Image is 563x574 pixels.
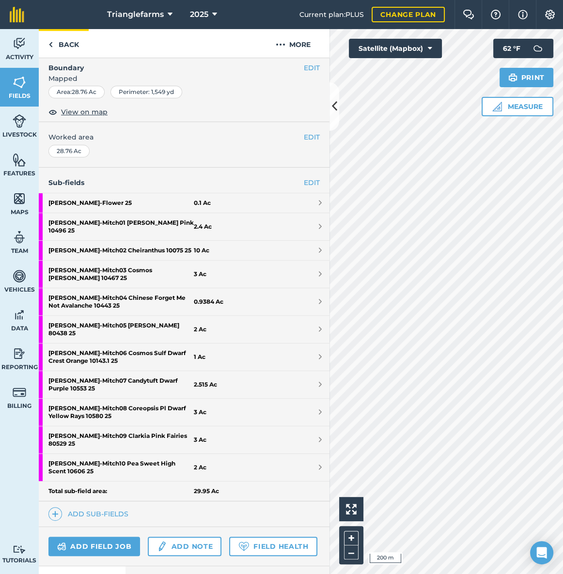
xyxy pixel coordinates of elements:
[52,508,59,520] img: svg+xml;base64,PHN2ZyB4bWxucz0iaHR0cDovL3d3dy53My5vcmcvMjAwMC9zdmciIHdpZHRoPSIxNCIgaGVpZ2h0PSIyNC...
[39,53,304,73] h4: Boundary
[349,39,442,58] button: Satellite (Mapbox)
[304,177,320,188] a: EDIT
[194,223,212,231] strong: 2.4 Ac
[299,9,364,20] span: Current plan : PLUS
[13,75,26,90] img: svg+xml;base64,PHN2ZyB4bWxucz0iaHR0cDovL3d3dy53My5vcmcvMjAwMC9zdmciIHdpZHRoPSI1NiIgaGVpZ2h0PSI2MC...
[39,193,329,213] a: [PERSON_NAME]-Flower 250.1 Ac
[48,261,194,288] strong: [PERSON_NAME] - Mitch03 Cosmos [PERSON_NAME] 10467 25
[13,269,26,283] img: svg+xml;base64,PD94bWwgdmVyc2lvbj0iMS4wIiBlbmNvZGluZz0idXRmLTgiPz4KPCEtLSBHZW5lcmF0b3I6IEFkb2JlIE...
[276,39,285,50] img: svg+xml;base64,PHN2ZyB4bWxucz0iaHR0cDovL3d3dy53My5vcmcvMjAwMC9zdmciIHdpZHRoPSIyMCIgaGVpZ2h0PSIyNC...
[48,399,194,426] strong: [PERSON_NAME] - Mitch08 Coreopsis Pl Dwarf Yellow Rays 10580 25
[39,426,329,453] a: [PERSON_NAME]-Mitch09 Clarkia Pink Fairies 80529 253 Ac
[503,39,520,58] span: 62 ° F
[463,10,474,19] img: Two speech bubbles overlapping with the left bubble in the forefront
[13,153,26,167] img: svg+xml;base64,PHN2ZyB4bWxucz0iaHR0cDovL3d3dy53My5vcmcvMjAwMC9zdmciIHdpZHRoPSI1NiIgaGVpZ2h0PSI2MC...
[48,132,320,142] span: Worked area
[39,73,329,84] span: Mapped
[39,213,329,240] a: [PERSON_NAME]-Mitch01 [PERSON_NAME] Pink 10496 252.4 Ac
[48,213,194,240] strong: [PERSON_NAME] - Mitch01 [PERSON_NAME] Pink 10496 25
[194,408,206,416] strong: 3 Ac
[48,193,194,213] strong: [PERSON_NAME] - Flower 25
[508,72,517,83] img: svg+xml;base64,PHN2ZyB4bWxucz0iaHR0cDovL3d3dy53My5vcmcvMjAwMC9zdmciIHdpZHRoPSIxOSIgaGVpZ2h0PSIyNC...
[39,454,329,481] a: [PERSON_NAME]-Mitch10 Pea Sweet High Scent 10606 252 Ac
[194,247,209,254] strong: 10 Ac
[48,106,57,118] img: svg+xml;base64,PHN2ZyB4bWxucz0iaHR0cDovL3d3dy53My5vcmcvMjAwMC9zdmciIHdpZHRoPSIxOCIgaGVpZ2h0PSIyNC...
[194,326,206,333] strong: 2 Ac
[48,371,194,398] strong: [PERSON_NAME] - Mitch07 Candytuft Dwarf Purple 10553 25
[194,199,211,207] strong: 0.1 Ac
[61,107,108,117] span: View on map
[48,537,140,556] a: Add field job
[257,29,329,58] button: More
[13,114,26,128] img: svg+xml;base64,PD94bWwgdmVyc2lvbj0iMS4wIiBlbmNvZGluZz0idXRmLTgiPz4KPCEtLSBHZW5lcmF0b3I6IEFkb2JlIE...
[48,454,194,481] strong: [PERSON_NAME] - Mitch10 Pea Sweet High Scent 10606 25
[13,308,26,322] img: svg+xml;base64,PD94bWwgdmVyc2lvbj0iMS4wIiBlbmNvZGluZz0idXRmLTgiPz4KPCEtLSBHZW5lcmF0b3I6IEFkb2JlIE...
[346,504,357,514] img: Four arrows, one pointing top left, one top right, one bottom right and the last bottom left
[39,371,329,398] a: [PERSON_NAME]-Mitch07 Candytuft Dwarf Purple 10553 252.515 Ac
[48,288,194,315] strong: [PERSON_NAME] - Mitch04 Chinese Forget Me Not Avalanche 10443 25
[39,29,89,58] a: Back
[344,531,359,545] button: +
[13,230,26,245] img: svg+xml;base64,PD94bWwgdmVyc2lvbj0iMS4wIiBlbmNvZGluZz0idXRmLTgiPz4KPCEtLSBHZW5lcmF0b3I6IEFkb2JlIE...
[304,132,320,142] button: EDIT
[107,9,164,20] span: Trianglefarms
[48,487,194,495] strong: Total sub-field area:
[528,39,547,58] img: svg+xml;base64,PD94bWwgdmVyc2lvbj0iMS4wIiBlbmNvZGluZz0idXRmLTgiPz4KPCEtLSBHZW5lcmF0b3I6IEFkb2JlIE...
[48,507,132,521] a: Add sub-fields
[194,353,205,361] strong: 1 Ac
[48,106,108,118] button: View on map
[48,343,194,371] strong: [PERSON_NAME] - Mitch06 Cosmos Sulf Dwarf Crest Orange 10143.1 25
[13,191,26,206] img: svg+xml;base64,PHN2ZyB4bWxucz0iaHR0cDovL3d3dy53My5vcmcvMjAwMC9zdmciIHdpZHRoPSI1NiIgaGVpZ2h0PSI2MC...
[48,145,90,157] div: 28.76 Ac
[500,68,554,87] button: Print
[57,541,66,552] img: svg+xml;base64,PD94bWwgdmVyc2lvbj0iMS4wIiBlbmNvZGluZz0idXRmLTgiPz4KPCEtLSBHZW5lcmF0b3I6IEFkb2JlIE...
[39,177,329,188] h4: Sub-fields
[194,298,223,306] strong: 0.9384 Ac
[39,399,329,426] a: [PERSON_NAME]-Mitch08 Coreopsis Pl Dwarf Yellow Rays 10580 253 Ac
[13,36,26,51] img: svg+xml;base64,PD94bWwgdmVyc2lvbj0iMS4wIiBlbmNvZGluZz0idXRmLTgiPz4KPCEtLSBHZW5lcmF0b3I6IEFkb2JlIE...
[13,385,26,400] img: svg+xml;base64,PD94bWwgdmVyc2lvbj0iMS4wIiBlbmNvZGluZz0idXRmLTgiPz4KPCEtLSBHZW5lcmF0b3I6IEFkb2JlIE...
[13,545,26,554] img: svg+xml;base64,PD94bWwgdmVyc2lvbj0iMS4wIiBlbmNvZGluZz0idXRmLTgiPz4KPCEtLSBHZW5lcmF0b3I6IEFkb2JlIE...
[194,381,217,388] strong: 2.515 Ac
[48,426,194,453] strong: [PERSON_NAME] - Mitch09 Clarkia Pink Fairies 80529 25
[156,541,167,552] img: svg+xml;base64,PD94bWwgdmVyc2lvbj0iMS4wIiBlbmNvZGluZz0idXRmLTgiPz4KPCEtLSBHZW5lcmF0b3I6IEFkb2JlIE...
[48,39,53,50] img: svg+xml;base64,PHN2ZyB4bWxucz0iaHR0cDovL3d3dy53My5vcmcvMjAwMC9zdmciIHdpZHRoPSI5IiBoZWlnaHQ9IjI0Ii...
[482,97,553,116] button: Measure
[48,86,105,98] div: Area : 28.76 Ac
[544,10,556,19] img: A cog icon
[190,9,208,20] span: 2025
[518,9,528,20] img: svg+xml;base64,PHN2ZyB4bWxucz0iaHR0cDovL3d3dy53My5vcmcvMjAwMC9zdmciIHdpZHRoPSIxNyIgaGVpZ2h0PSIxNy...
[194,487,219,495] strong: 29.95 Ac
[10,7,24,22] img: fieldmargin Logo
[493,39,553,58] button: 62 °F
[48,241,194,260] strong: [PERSON_NAME] - Mitch02 Cheiranthus 10075 25
[39,343,329,371] a: [PERSON_NAME]-Mitch06 Cosmos Sulf Dwarf Crest Orange 10143.1 251 Ac
[304,62,320,73] button: EDIT
[194,464,206,471] strong: 2 Ac
[13,346,26,361] img: svg+xml;base64,PD94bWwgdmVyc2lvbj0iMS4wIiBlbmNvZGluZz0idXRmLTgiPz4KPCEtLSBHZW5lcmF0b3I6IEFkb2JlIE...
[490,10,501,19] img: A question mark icon
[194,436,206,444] strong: 3 Ac
[39,241,329,260] a: [PERSON_NAME]-Mitch02 Cheiranthus 10075 2510 Ac
[530,541,553,564] div: Open Intercom Messenger
[39,261,329,288] a: [PERSON_NAME]-Mitch03 Cosmos [PERSON_NAME] 10467 253 Ac
[39,288,329,315] a: [PERSON_NAME]-Mitch04 Chinese Forget Me Not Avalanche 10443 250.9384 Ac
[39,316,329,343] a: [PERSON_NAME]-Mitch05 [PERSON_NAME] 80438 252 Ac
[344,545,359,559] button: –
[492,102,502,111] img: Ruler icon
[372,7,445,22] a: Change plan
[194,270,206,278] strong: 3 Ac
[229,537,317,556] a: Field Health
[48,316,194,343] strong: [PERSON_NAME] - Mitch05 [PERSON_NAME] 80438 25
[148,537,221,556] a: Add note
[110,86,182,98] div: Perimeter : 1,549 yd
